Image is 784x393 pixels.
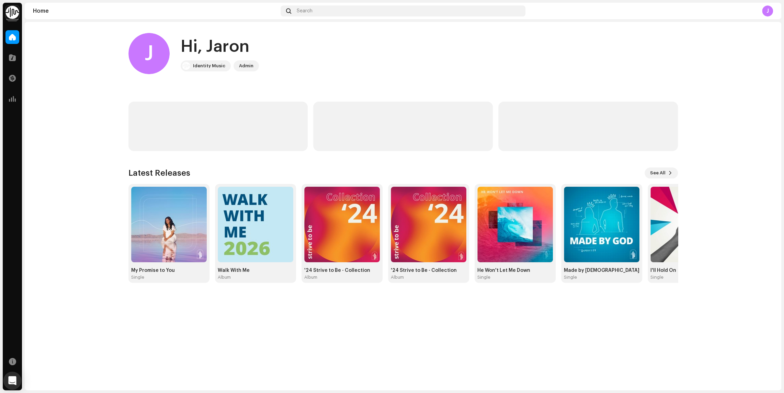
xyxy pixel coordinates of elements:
img: 94328051-bc2a-417c-b8e0-646ed948409d [131,187,207,262]
img: 6e185968-3fe7-43bf-8e1e-a4ce258b9034 [650,187,726,262]
div: Walk With Me [218,268,293,273]
h3: Latest Releases [128,167,190,178]
div: I'll Hold On [650,268,726,273]
img: 0bd5bec7-fc15-4175-9d3c-0847650984de [564,187,639,262]
div: He Won't Let Me Down [477,268,553,273]
div: Home [33,8,278,14]
div: Identity Music [193,62,225,70]
div: Single [131,275,144,280]
div: Hi, Jaron [181,36,259,58]
div: Album [218,275,231,280]
img: 3522ae03-3a8f-4544-8906-76692e63c21b [477,187,553,262]
img: 92b16cf6-f8e1-4c18-a556-7a5ce3541cd3 [304,187,380,262]
div: Album [304,275,317,280]
img: c1ed657f-7c36-4502-b196-aafc495f4341 [391,187,466,262]
div: Admin [239,62,253,70]
img: 0f74c21f-6d1c-4dbc-9196-dbddad53419e [182,62,190,70]
div: Single [650,275,663,280]
div: Open Intercom Messenger [3,372,22,390]
div: My Promise to You [131,268,207,273]
div: Album [391,275,404,280]
div: '24 Strive to Be - Collection [391,268,466,273]
img: 8f9dec2e-955b-4034-866f-1a0785ed824e [218,187,293,262]
span: See All [650,166,666,180]
div: J [128,33,170,74]
div: Single [477,275,490,280]
div: Made by [DEMOGRAPHIC_DATA] [564,268,639,273]
div: J [762,5,773,16]
img: 0f74c21f-6d1c-4dbc-9196-dbddad53419e [5,5,19,19]
span: Search [297,8,313,14]
div: '24 Strive to Be - Collection [304,268,380,273]
div: Single [564,275,577,280]
button: See All [645,167,678,178]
